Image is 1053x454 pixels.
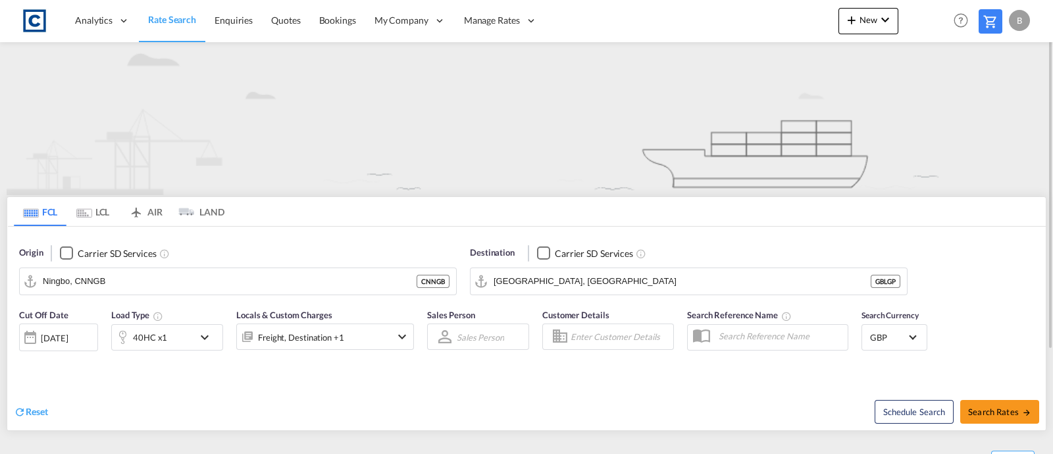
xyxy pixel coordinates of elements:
button: Note: By default Schedule search will only considerorigin ports, destination ports and cut off da... [875,400,954,424]
input: Enter Customer Details [571,327,669,347]
md-input-container: Ningbo, CNNGB [20,268,456,295]
div: Freight Destination Factory Stuffing [258,328,344,347]
span: Search Reference Name [687,310,792,320]
div: GBLGP [871,275,900,288]
md-pagination-wrapper: Use the left and right arrow keys to navigate between tabs [14,197,224,226]
div: 40HC x1icon-chevron-down [111,324,223,351]
div: [DATE] [19,324,98,351]
md-select: Select Currency: £ GBPUnited Kingdom Pound [869,327,920,347]
md-datepicker: Select [19,350,29,368]
md-tab-item: LAND [172,197,224,226]
span: Search Currency [861,310,919,320]
span: Locals & Custom Charges [236,310,332,320]
span: Search Rates [968,407,1031,417]
span: Load Type [111,310,163,320]
md-icon: icon-chevron-down [197,329,219,345]
span: Reset [26,406,48,417]
md-icon: icon-refresh [14,406,26,418]
img: new-FCL.png [7,42,1046,195]
md-tab-item: AIR [119,197,172,226]
md-icon: Your search will be saved by the below given name [781,311,792,322]
div: B [1009,10,1030,31]
span: Manage Rates [464,14,520,27]
img: 1fdb9190129311efbfaf67cbb4249bed.jpeg [20,6,49,36]
span: Analytics [75,14,113,27]
input: Search by Port [494,271,871,291]
div: Carrier SD Services [78,247,156,260]
md-checkbox: Checkbox No Ink [537,246,633,260]
span: Sales Person [427,310,475,320]
div: Carrier SD Services [555,247,633,260]
button: Search Ratesicon-arrow-right [960,400,1039,424]
span: Rate Search [148,14,196,25]
md-tab-item: FCL [14,197,66,226]
md-icon: Unchecked: Search for CY (Container Yard) services for all selected carriers.Checked : Search for... [636,248,646,259]
md-icon: icon-arrow-right [1022,408,1031,417]
span: Quotes [271,14,300,26]
md-tab-item: LCL [66,197,119,226]
span: Customer Details [542,310,609,320]
md-icon: icon-chevron-down [877,12,893,28]
input: Search Reference Name [712,326,848,346]
md-checkbox: Checkbox No Ink [60,246,156,260]
span: Help [950,9,972,32]
span: Cut Off Date [19,310,68,320]
span: Destination [470,246,515,260]
div: CNNGB [417,275,449,288]
md-icon: icon-chevron-down [394,329,410,345]
div: 40HC x1 [133,328,167,347]
md-input-container: London Gateway Port, GBLGP [471,268,907,295]
button: icon-plus 400-fgNewicon-chevron-down [838,8,898,34]
div: [DATE] [41,332,68,344]
div: Origin Checkbox No InkUnchecked: Search for CY (Container Yard) services for all selected carrier... [7,227,1046,430]
span: GBP [870,331,907,343]
div: Help [950,9,979,33]
md-icon: icon-plus 400-fg [844,12,860,28]
span: Enquiries [215,14,253,26]
div: icon-refreshReset [14,405,48,420]
div: Freight Destination Factory Stuffingicon-chevron-down [236,324,414,350]
span: Bookings [319,14,356,26]
span: New [844,14,893,25]
md-icon: Unchecked: Search for CY (Container Yard) services for all selected carriers.Checked : Search for... [159,248,170,259]
input: Search by Port [43,271,417,291]
span: Origin [19,246,43,260]
span: My Company [374,14,428,27]
md-select: Sales Person [455,327,505,347]
md-icon: Select multiple loads to view rates [153,311,163,322]
md-icon: icon-airplane [128,204,144,214]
